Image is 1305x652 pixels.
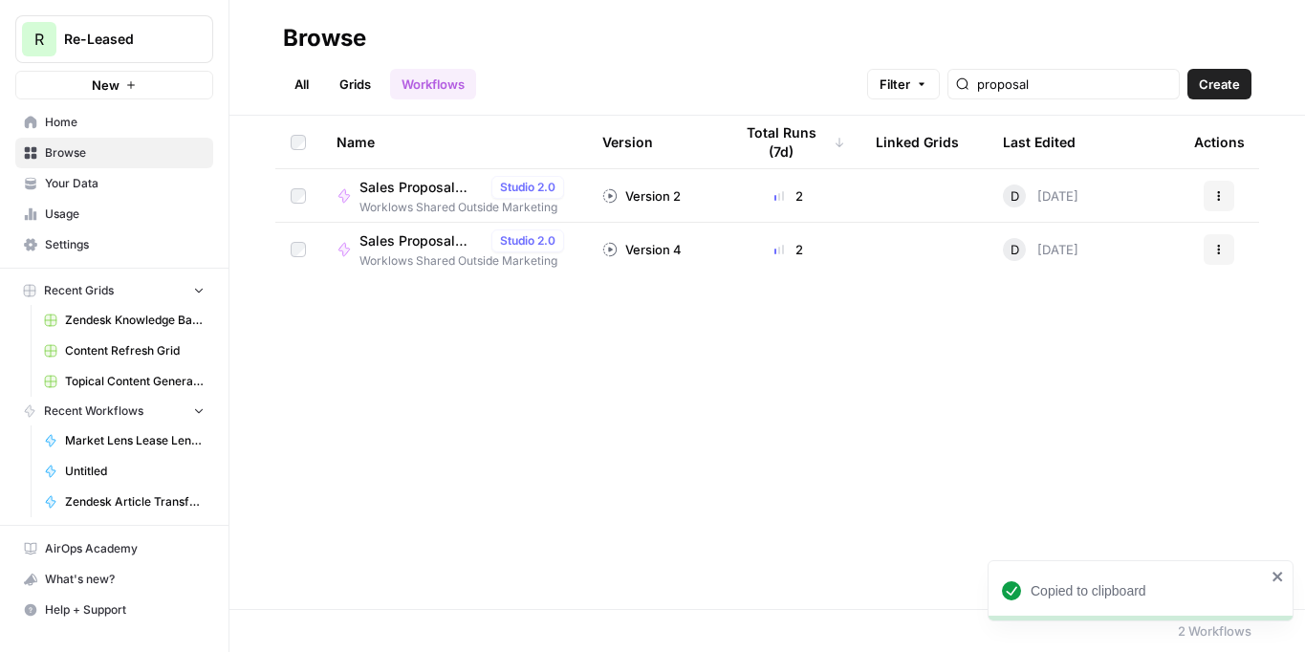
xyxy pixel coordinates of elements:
[1011,240,1019,259] span: D
[45,114,205,131] span: Home
[1031,581,1266,600] div: Copied to clipboard
[359,252,572,270] span: Worklows Shared Outside Marketing
[876,116,959,168] div: Linked Grids
[1178,621,1251,641] div: 2 Workflows
[732,116,845,168] div: Total Runs (7d)
[65,312,205,329] span: Zendesk Knowledge Base Update
[45,206,205,223] span: Usage
[44,402,143,420] span: Recent Workflows
[602,116,653,168] div: Version
[1003,238,1078,261] div: [DATE]
[337,116,572,168] div: Name
[45,236,205,253] span: Settings
[15,138,213,168] a: Browse
[15,107,213,138] a: Home
[1011,186,1019,206] span: D
[732,240,845,259] div: 2
[16,565,212,594] div: What's new?
[328,69,382,99] a: Grids
[337,176,572,216] a: Sales Proposal Generator V2Studio 2.0Worklows Shared Outside Marketing
[880,75,910,94] span: Filter
[45,144,205,162] span: Browse
[283,23,366,54] div: Browse
[1003,185,1078,207] div: [DATE]
[35,366,213,397] a: Topical Content Generation Grid
[359,199,572,216] span: Worklows Shared Outside Marketing
[15,595,213,625] button: Help + Support
[15,229,213,260] a: Settings
[65,493,205,511] span: Zendesk Article Transform
[15,276,213,305] button: Recent Grids
[34,28,44,51] span: R
[44,282,114,299] span: Recent Grids
[15,15,213,63] button: Workspace: Re-Leased
[283,69,320,99] a: All
[732,186,845,206] div: 2
[15,168,213,199] a: Your Data
[359,178,484,197] span: Sales Proposal Generator V2
[45,540,205,557] span: AirOps Academy
[35,487,213,517] a: Zendesk Article Transform
[35,425,213,456] a: Market Lens Lease Lengths Workflow
[1199,75,1240,94] span: Create
[867,69,940,99] button: Filter
[65,463,205,480] span: Untitled
[337,229,572,270] a: Sales Proposal GeneratorStudio 2.0Worklows Shared Outside Marketing
[390,69,476,99] a: Workflows
[15,397,213,425] button: Recent Workflows
[15,564,213,595] button: What's new?
[1187,69,1251,99] button: Create
[65,432,205,449] span: Market Lens Lease Lengths Workflow
[35,336,213,366] a: Content Refresh Grid
[602,240,682,259] div: Version 4
[359,231,484,250] span: Sales Proposal Generator
[15,71,213,99] button: New
[602,186,681,206] div: Version 2
[15,199,213,229] a: Usage
[64,30,180,49] span: Re-Leased
[35,456,213,487] a: Untitled
[500,232,555,250] span: Studio 2.0
[977,75,1171,94] input: Search
[1003,116,1076,168] div: Last Edited
[45,175,205,192] span: Your Data
[35,305,213,336] a: Zendesk Knowledge Base Update
[92,76,120,95] span: New
[65,342,205,359] span: Content Refresh Grid
[1194,116,1245,168] div: Actions
[15,533,213,564] a: AirOps Academy
[45,601,205,619] span: Help + Support
[1272,569,1285,584] button: close
[500,179,555,196] span: Studio 2.0
[65,373,205,390] span: Topical Content Generation Grid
